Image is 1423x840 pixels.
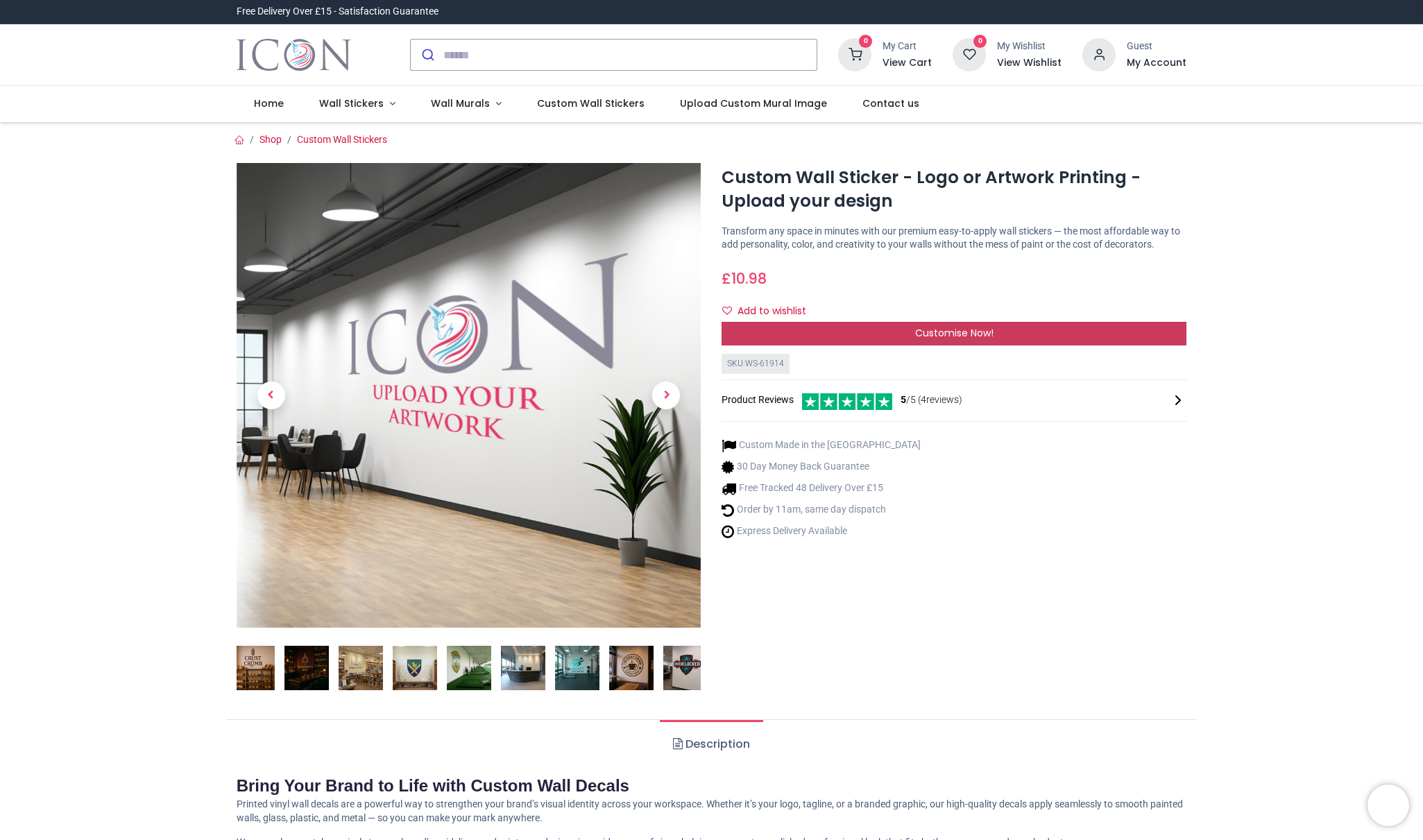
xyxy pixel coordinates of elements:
[652,382,680,409] span: Next
[660,720,763,769] a: Description
[722,391,1186,410] div: Product Reviews
[722,306,732,316] i: Add to wishlist
[901,394,906,405] span: 5
[680,96,827,110] span: Upload Custom Mural Image
[895,5,1186,19] iframe: Customer reviews powered by Trustpilot
[722,354,790,374] div: SKU: WS-61914
[722,438,921,453] li: Custom Made in the [GEOGRAPHIC_DATA]
[297,134,387,145] a: Custom Wall Stickers
[609,646,654,690] img: Custom Wall Sticker - Logo or Artwork Printing - Upload your design
[722,300,818,323] button: Add to wishlistAdd to wishlist
[722,268,767,289] span: £
[393,646,437,690] img: Custom Wall Sticker - Logo or Artwork Printing - Upload your design
[284,646,329,690] img: Custom Wall Sticker - Logo or Artwork Printing - Upload your design
[953,49,986,60] a: 0
[997,40,1062,53] div: My Wishlist
[447,646,491,690] img: Custom Wall Sticker - Logo or Artwork Printing - Upload your design
[915,326,994,340] span: Customise Now!
[237,233,306,558] a: Previous
[237,35,351,74] img: Icon Wall Stickers
[1127,40,1186,53] div: Guest
[663,646,708,690] img: Custom Wall Sticker - Logo or Artwork Printing - Upload your design
[722,503,921,517] li: Order by 11am, same day dispatch
[555,646,599,690] img: Custom Wall Sticker - Logo or Artwork Printing - Upload your design
[722,524,921,539] li: Express Delivery Available
[431,96,490,110] span: Wall Murals
[722,225,1186,252] p: Transform any space in minutes with our premium easy-to-apply wall stickers — the most affordable...
[838,49,871,60] a: 0
[237,798,1187,825] p: Printed vinyl wall decals are a powerful way to strengthen your brand’s visual identity across yo...
[862,96,919,110] span: Contact us
[901,393,962,407] span: /5 ( 4 reviews)
[237,163,701,628] img: Custom Wall Sticker - Logo or Artwork Printing - Upload your design
[1127,56,1186,70] a: My Account
[254,96,284,110] span: Home
[302,86,414,122] a: Wall Stickers
[722,481,921,496] li: Free Tracked 48 Delivery Over £15
[973,35,987,48] sup: 0
[731,268,767,289] span: 10.98
[501,646,545,690] img: Custom Wall Sticker - Logo or Artwork Printing - Upload your design
[414,86,520,122] a: Wall Murals
[257,382,285,409] span: Previous
[997,56,1062,70] a: View Wishlist
[339,646,383,690] img: Custom Wall Sticker - Logo or Artwork Printing - Upload your design
[411,40,443,70] button: Submit
[230,646,275,690] img: Custom Wall Sticker - Logo or Artwork Printing - Upload your design
[259,134,282,145] a: Shop
[237,776,629,795] strong: Bring Your Brand to Life with Custom Wall Decals
[883,40,932,53] div: My Cart
[537,96,645,110] span: Custom Wall Stickers
[859,35,872,48] sup: 0
[722,166,1186,214] h1: Custom Wall Sticker - Logo or Artwork Printing - Upload your design
[631,233,701,558] a: Next
[237,35,351,74] a: Logo of Icon Wall Stickers
[319,96,384,110] span: Wall Stickers
[237,5,438,19] div: Free Delivery Over £15 - Satisfaction Guarantee
[722,460,921,474] li: 30 Day Money Back Guarantee
[883,56,932,70] a: View Cart
[1367,785,1409,826] iframe: Brevo live chat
